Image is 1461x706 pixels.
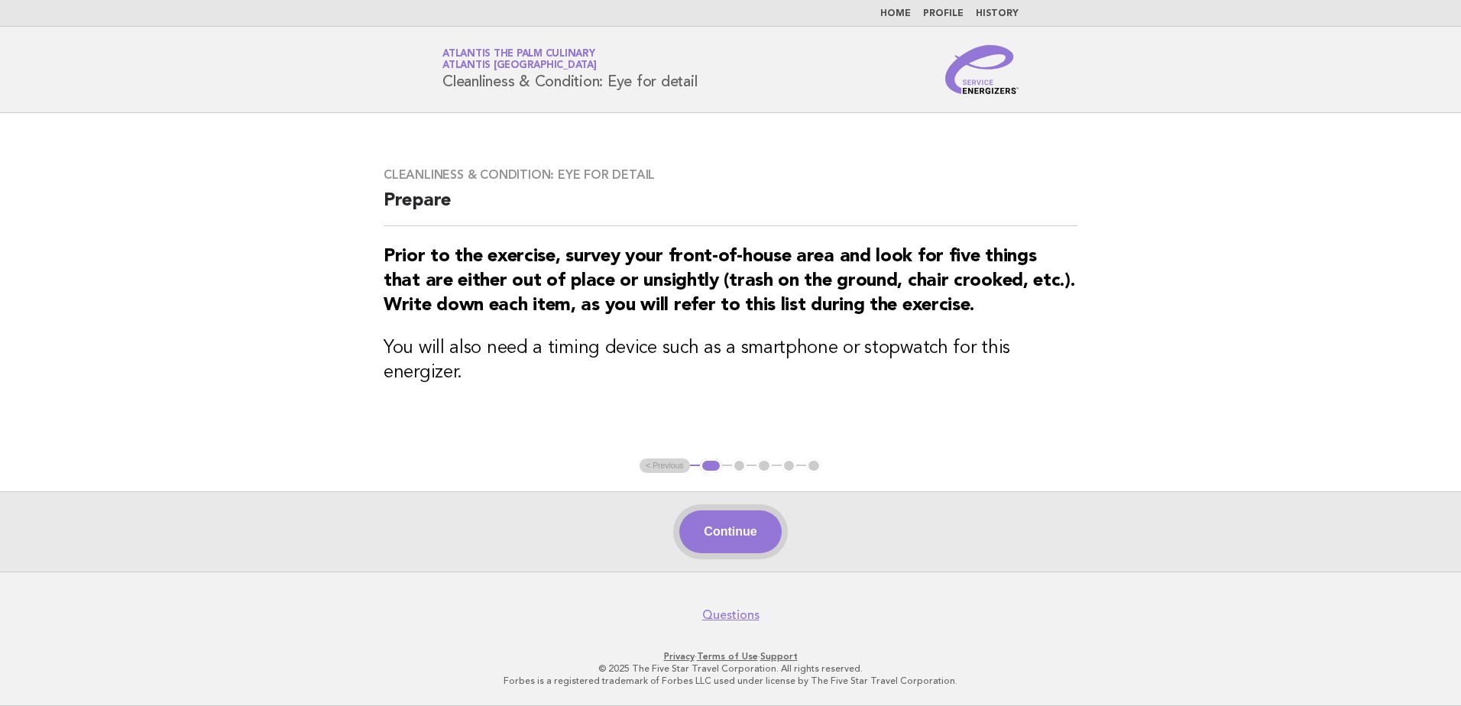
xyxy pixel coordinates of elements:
button: Continue [679,510,781,553]
span: Atlantis [GEOGRAPHIC_DATA] [442,61,597,71]
a: Privacy [664,651,695,662]
p: Forbes is a registered trademark of Forbes LLC used under license by The Five Star Travel Corpora... [263,675,1198,687]
img: Service Energizers [945,45,1019,94]
a: Home [880,9,911,18]
p: © 2025 The Five Star Travel Corporation. All rights reserved. [263,662,1198,675]
h2: Prepare [384,189,1077,226]
a: Atlantis The Palm CulinaryAtlantis [GEOGRAPHIC_DATA] [442,49,597,70]
a: Profile [923,9,964,18]
a: History [976,9,1019,18]
a: Support [760,651,798,662]
a: Terms of Use [697,651,758,662]
strong: Prior to the exercise, survey your front-of-house area and look for five things that are either o... [384,248,1075,315]
p: · · [263,650,1198,662]
h3: Cleanliness & Condition: Eye for detail [384,167,1077,183]
a: Questions [702,607,760,623]
h3: You will also need a timing device such as a smartphone or stopwatch for this energizer. [384,336,1077,385]
button: 1 [700,458,722,474]
h1: Cleanliness & Condition: Eye for detail [442,50,697,89]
